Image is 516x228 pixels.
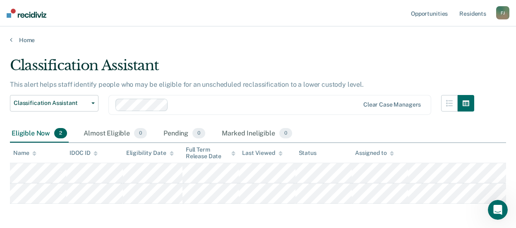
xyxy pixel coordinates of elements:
[10,36,506,44] a: Home
[242,150,282,157] div: Last Viewed
[10,125,69,143] div: Eligible Now2
[279,128,292,139] span: 0
[82,125,149,143] div: Almost Eligible0
[363,101,421,108] div: Clear case managers
[13,150,36,157] div: Name
[10,95,98,112] button: Classification Assistant
[162,125,207,143] div: Pending0
[299,150,317,157] div: Status
[186,146,235,160] div: Full Term Release Date
[220,125,294,143] div: Marked Ineligible0
[70,150,98,157] div: IDOC ID
[10,81,364,88] p: This alert helps staff identify people who may be eligible for an unscheduled reclassification to...
[496,6,509,19] button: FJ
[14,100,88,107] span: Classification Assistant
[488,200,508,220] iframe: Intercom live chat
[134,128,147,139] span: 0
[7,9,46,18] img: Recidiviz
[192,128,205,139] span: 0
[54,128,67,139] span: 2
[10,57,474,81] div: Classification Assistant
[496,6,509,19] div: F J
[126,150,174,157] div: Eligibility Date
[355,150,394,157] div: Assigned to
